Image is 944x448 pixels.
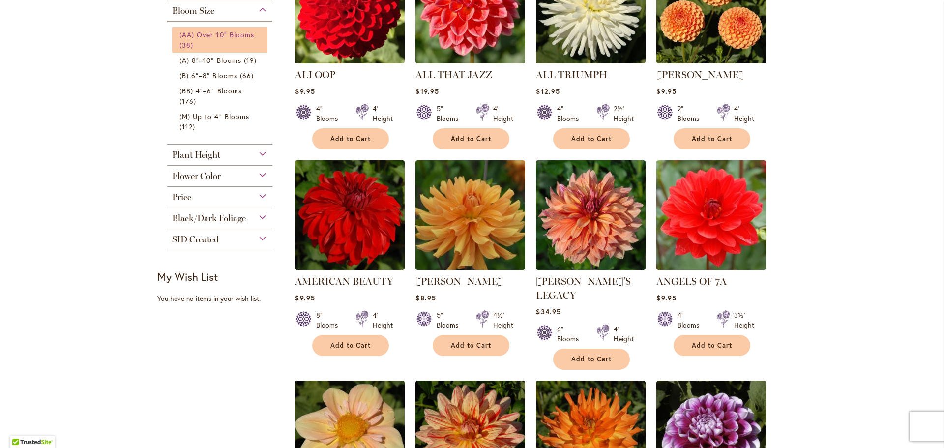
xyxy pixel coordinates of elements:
[437,104,464,123] div: 5" Blooms
[240,70,256,81] span: 66
[678,104,705,123] div: 2" Blooms
[179,30,263,50] a: (AA) Over 10" Blooms 38
[571,355,612,363] span: Add to Cart
[373,310,393,330] div: 4' Height
[415,87,439,96] span: $19.95
[536,69,607,81] a: ALL TRIUMPH
[536,307,560,316] span: $34.95
[692,135,732,143] span: Add to Cart
[536,56,646,65] a: ALL TRIUMPH
[179,55,263,65] a: (A) 8"–10" Blooms 19
[179,56,241,65] span: (A) 8"–10" Blooms
[295,160,405,270] img: AMERICAN BEAUTY
[157,269,218,284] strong: My Wish List
[614,324,634,344] div: 4' Height
[536,263,646,272] a: Andy's Legacy
[179,121,198,132] span: 112
[157,294,289,303] div: You have no items in your wish list.
[536,87,560,96] span: $12.95
[415,56,525,65] a: ALL THAT JAZZ
[678,310,705,330] div: 4" Blooms
[415,263,525,272] a: ANDREW CHARLES
[614,104,634,123] div: 2½' Height
[656,275,727,287] a: ANGELS OF 7A
[179,86,263,106] a: (BB) 4"–6" Blooms 176
[415,160,525,270] img: ANDREW CHARLES
[536,275,631,301] a: [PERSON_NAME]'S LEGACY
[553,349,630,370] button: Add to Cart
[172,213,246,224] span: Black/Dark Foliage
[571,135,612,143] span: Add to Cart
[295,293,315,302] span: $9.95
[373,104,393,123] div: 4' Height
[295,69,335,81] a: ALI OOP
[316,104,344,123] div: 4" Blooms
[179,30,254,39] span: (AA) Over 10" Blooms
[656,263,766,272] a: ANGELS OF 7A
[493,104,513,123] div: 4' Height
[312,335,389,356] button: Add to Cart
[295,87,315,96] span: $9.95
[674,335,750,356] button: Add to Cart
[674,128,750,149] button: Add to Cart
[244,55,259,65] span: 19
[656,160,766,270] img: ANGELS OF 7A
[330,135,371,143] span: Add to Cart
[415,293,436,302] span: $8.95
[172,149,220,160] span: Plant Height
[330,341,371,350] span: Add to Cart
[656,87,676,96] span: $9.95
[172,5,214,16] span: Bloom Size
[295,56,405,65] a: ALI OOP
[656,56,766,65] a: AMBER QUEEN
[295,275,393,287] a: AMERICAN BEAUTY
[415,69,492,81] a: ALL THAT JAZZ
[179,40,196,50] span: 38
[179,96,199,106] span: 176
[295,263,405,272] a: AMERICAN BEAUTY
[734,310,754,330] div: 3½' Height
[656,293,676,302] span: $9.95
[179,112,249,121] span: (M) Up to 4" Blooms
[179,71,237,80] span: (B) 6"–8" Blooms
[415,275,503,287] a: [PERSON_NAME]
[536,160,646,270] img: Andy's Legacy
[553,128,630,149] button: Add to Cart
[433,128,509,149] button: Add to Cart
[179,70,263,81] a: (B) 6"–8" Blooms 66
[557,324,585,344] div: 6" Blooms
[7,413,35,441] iframe: Launch Accessibility Center
[172,234,219,245] span: SID Created
[433,335,509,356] button: Add to Cart
[451,341,491,350] span: Add to Cart
[437,310,464,330] div: 5" Blooms
[312,128,389,149] button: Add to Cart
[692,341,732,350] span: Add to Cart
[451,135,491,143] span: Add to Cart
[316,310,344,330] div: 8" Blooms
[557,104,585,123] div: 4" Blooms
[172,171,221,181] span: Flower Color
[734,104,754,123] div: 4' Height
[172,192,191,203] span: Price
[493,310,513,330] div: 4½' Height
[656,69,744,81] a: [PERSON_NAME]
[179,86,242,95] span: (BB) 4"–6" Blooms
[179,111,263,132] a: (M) Up to 4" Blooms 112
